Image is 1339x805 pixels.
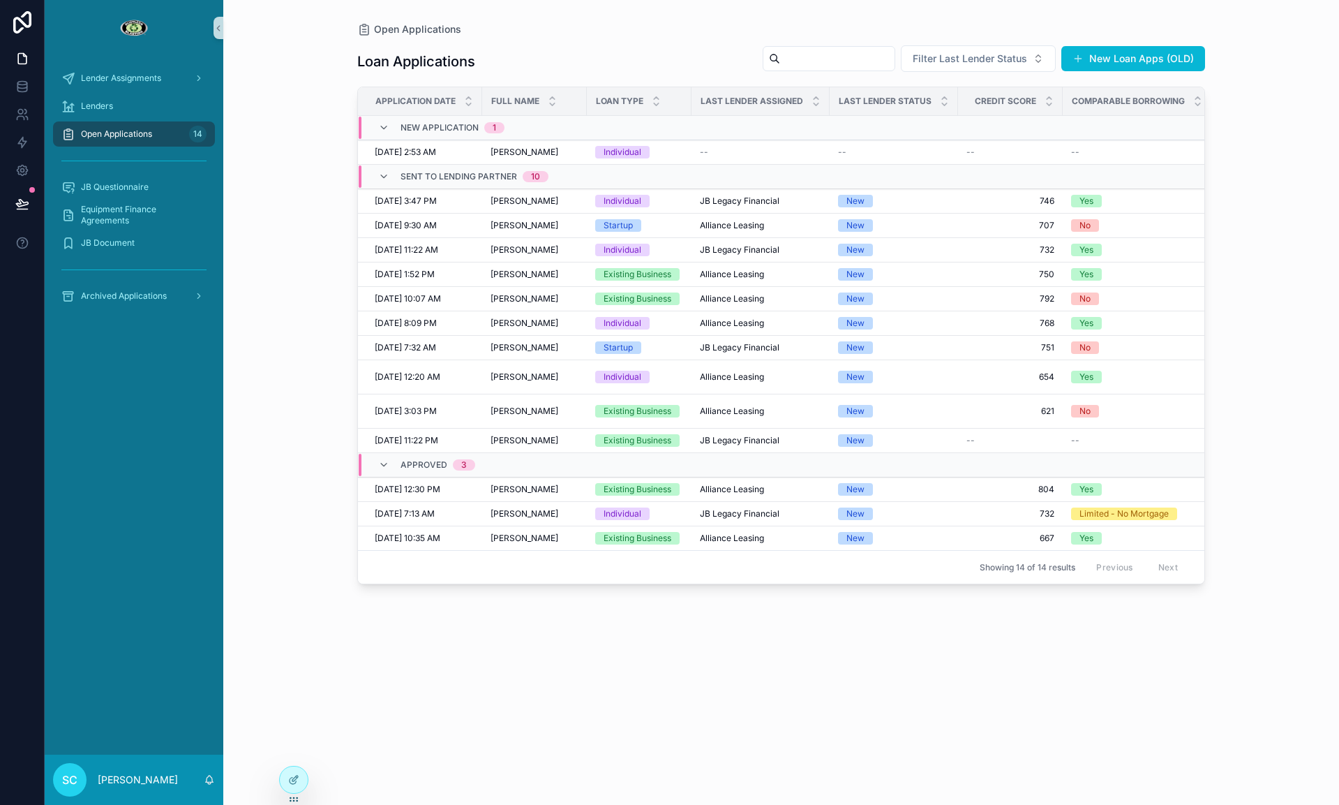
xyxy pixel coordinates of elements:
[966,269,1054,280] a: 750
[1079,244,1093,256] div: Yes
[980,562,1075,573] span: Showing 14 of 14 results
[1071,532,1203,545] a: Yes
[838,371,950,383] a: New
[846,434,865,447] div: New
[966,318,1054,329] span: 768
[491,406,558,417] span: [PERSON_NAME]
[401,459,447,471] span: Approved
[53,175,215,200] a: JB Questionnaire
[700,508,821,519] a: JB Legacy Financial
[491,147,578,158] a: [PERSON_NAME]
[493,122,496,133] div: 1
[838,341,950,354] a: New
[531,171,540,182] div: 10
[1079,268,1093,281] div: Yes
[595,341,683,354] a: Startup
[491,147,558,158] span: [PERSON_NAME]
[966,406,1054,417] a: 621
[595,268,683,281] a: Existing Business
[53,230,215,256] a: JB Document
[1079,317,1093,330] div: Yes
[966,244,1054,256] span: 732
[846,219,865,232] div: New
[375,533,440,544] span: [DATE] 10:35 AM
[700,147,708,158] span: --
[975,96,1036,107] span: Credit Score
[604,146,641,158] div: Individual
[491,195,578,207] a: [PERSON_NAME]
[81,101,113,112] span: Lenders
[1071,195,1203,207] a: Yes
[375,406,474,417] a: [DATE] 3:03 PM
[375,342,436,353] span: [DATE] 7:32 AM
[966,533,1054,544] a: 667
[491,533,558,544] span: [PERSON_NAME]
[595,195,683,207] a: Individual
[838,317,950,330] a: New
[119,17,148,39] img: App logo
[604,317,641,330] div: Individual
[846,195,865,207] div: New
[700,318,821,329] a: Alliance Leasing
[700,484,764,495] span: Alliance Leasing
[1071,435,1203,446] a: --
[846,508,865,520] div: New
[1071,405,1203,418] a: No
[1079,532,1093,545] div: Yes
[700,508,779,519] span: JB Legacy Financial
[901,45,1056,72] button: Select Button
[700,293,821,304] a: Alliance Leasing
[1079,195,1093,207] div: Yes
[700,406,821,417] a: Alliance Leasing
[966,342,1054,353] a: 751
[1071,219,1203,232] a: No
[838,244,950,256] a: New
[700,371,764,383] span: Alliance Leasing
[491,269,578,280] a: [PERSON_NAME]
[1071,435,1079,446] span: --
[846,317,865,330] div: New
[491,244,578,256] a: [PERSON_NAME]
[1079,508,1169,520] div: Limited - No Mortgage
[375,406,437,417] span: [DATE] 3:03 PM
[595,508,683,520] a: Individual
[838,293,950,305] a: New
[375,318,437,329] span: [DATE] 8:09 PM
[966,484,1054,495] span: 804
[838,532,950,545] a: New
[375,195,437,207] span: [DATE] 3:47 PM
[375,342,474,353] a: [DATE] 7:32 AM
[700,244,779,256] span: JB Legacy Financial
[846,268,865,281] div: New
[53,202,215,228] a: Equipment Finance Agreements
[375,508,435,519] span: [DATE] 7:13 AM
[491,318,558,329] span: [PERSON_NAME]
[491,435,558,446] span: [PERSON_NAME]
[700,342,821,353] a: JB Legacy Financial
[374,22,461,36] span: Open Applications
[700,406,764,417] span: Alliance Leasing
[81,290,167,302] span: Archived Applications
[700,293,764,304] span: Alliance Leasing
[81,237,135,249] span: JB Document
[913,52,1027,66] span: Filter Last Lender Status
[846,532,865,545] div: New
[401,171,517,182] span: Sent to Lending Partner
[604,341,633,354] div: Startup
[491,533,578,544] a: [PERSON_NAME]
[375,195,474,207] a: [DATE] 3:47 PM
[838,483,950,496] a: New
[62,771,77,788] span: SC
[846,483,865,496] div: New
[375,318,474,329] a: [DATE] 8:09 PM
[1071,147,1079,158] span: --
[53,66,215,91] a: Lender Assignments
[966,195,1054,207] a: 746
[375,220,474,231] a: [DATE] 9:30 AM
[838,219,950,232] a: New
[1079,405,1091,418] div: No
[966,371,1054,383] a: 654
[595,317,683,330] a: Individual
[1079,371,1093,383] div: Yes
